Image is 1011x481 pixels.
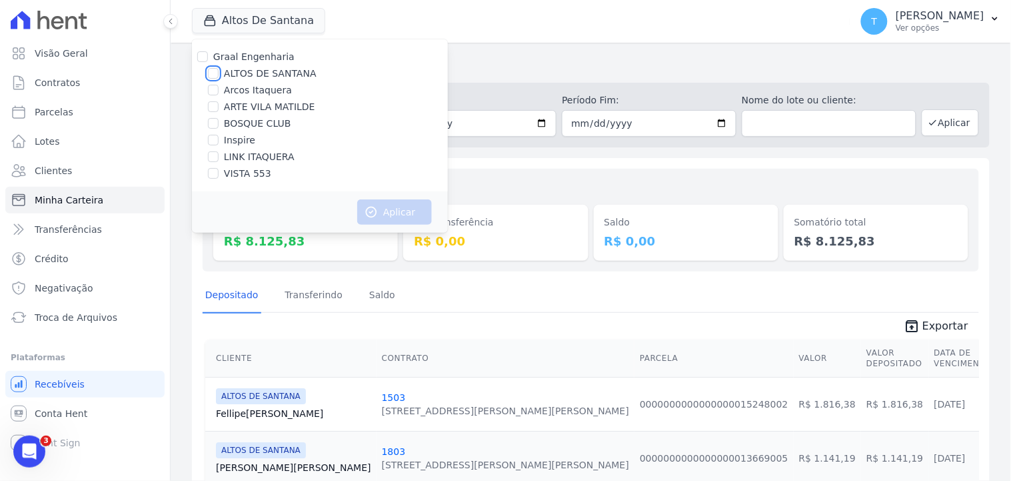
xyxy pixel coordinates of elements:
[35,282,93,295] span: Negativação
[357,199,432,225] button: Aplicar
[5,371,165,398] a: Recebíveis
[224,67,317,81] label: ALTOS DE SANTANA
[896,9,984,23] p: [PERSON_NAME]
[11,350,159,366] div: Plataformas
[382,446,406,457] a: 1803
[896,23,984,33] p: Ver opções
[283,279,346,314] a: Transferindo
[742,93,916,107] label: Nome do lote ou cliente:
[203,279,261,314] a: Depositado
[5,128,165,155] a: Lotes
[35,47,88,60] span: Visão Geral
[35,223,102,236] span: Transferências
[383,93,557,107] label: Período Inicío:
[35,193,103,207] span: Minha Carteira
[794,215,958,229] dt: Somatório total
[640,453,788,464] a: 0000000000000000013669005
[13,436,45,468] iframe: Intercom live chat
[35,311,117,324] span: Troca de Arquivos
[213,51,295,62] label: Graal Engenharia
[192,8,325,33] button: Altos De Santana
[893,318,979,337] a: unarchive Exportar
[224,100,315,114] label: ARTE VILA MATILDE
[192,53,990,77] h2: Minha Carteira
[929,340,997,378] th: Data de Vencimento
[5,187,165,213] a: Minha Carteira
[604,232,768,250] dd: R$ 0,00
[224,133,255,147] label: Inspire
[934,453,966,464] a: [DATE]
[5,246,165,272] a: Crédito
[35,135,60,148] span: Lotes
[604,215,768,229] dt: Saldo
[414,232,577,250] dd: R$ 0,00
[216,461,371,474] a: [PERSON_NAME][PERSON_NAME]
[224,167,271,181] label: VISTA 553
[224,83,292,97] label: Arcos Itaquera
[35,407,87,420] span: Conta Hent
[216,388,306,404] span: ALTOS DE SANTANA
[5,400,165,427] a: Conta Hent
[850,3,1011,40] button: T [PERSON_NAME] Ver opções
[382,404,629,418] div: [STREET_ADDRESS][PERSON_NAME][PERSON_NAME]
[414,215,577,229] dt: Em transferência
[5,157,165,184] a: Clientes
[205,340,377,378] th: Cliente
[35,378,85,391] span: Recebíveis
[224,117,291,131] label: BOSQUE CLUB
[367,279,398,314] a: Saldo
[5,216,165,243] a: Transferências
[934,399,966,410] a: [DATE]
[922,318,968,334] span: Exportar
[5,99,165,125] a: Parcelas
[562,93,736,107] label: Período Fim:
[640,399,788,410] a: 0000000000000000015248002
[382,392,406,403] a: 1503
[224,150,295,164] label: LINK ITAQUERA
[794,340,861,378] th: Valor
[5,304,165,331] a: Troca de Arquivos
[224,232,387,250] dd: R$ 8.125,83
[41,436,51,446] span: 3
[35,164,72,177] span: Clientes
[35,105,73,119] span: Parcelas
[35,252,69,266] span: Crédito
[794,377,861,431] td: R$ 1.816,38
[861,340,928,378] th: Valor Depositado
[382,458,629,472] div: [STREET_ADDRESS][PERSON_NAME][PERSON_NAME]
[216,407,371,420] a: Fellipe[PERSON_NAME]
[861,377,928,431] td: R$ 1.816,38
[216,442,306,458] span: ALTOS DE SANTANA
[5,69,165,96] a: Contratos
[634,340,794,378] th: Parcela
[35,76,80,89] span: Contratos
[377,340,634,378] th: Contrato
[5,275,165,302] a: Negativação
[872,17,878,26] span: T
[904,318,920,334] i: unarchive
[5,40,165,67] a: Visão Geral
[794,232,958,250] dd: R$ 8.125,83
[922,109,979,136] button: Aplicar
